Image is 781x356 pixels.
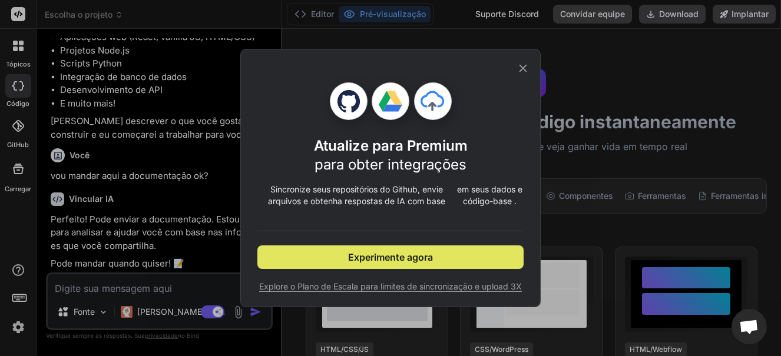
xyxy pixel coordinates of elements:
div: Bate-papo aberto [732,309,767,344]
font: Experimente agora [348,251,433,263]
font: Atualize para Premium [314,137,468,154]
font: Explore o Plano de Escala para limites de sincronização e upload 3X [259,281,522,291]
font: Sincronize seus repositórios do Github, envie arquivos e obtenha respostas de IA com base [268,184,445,206]
font: em seus dados e código-base . [457,184,522,206]
font: para obter integrações [315,156,466,173]
button: Experimente agora [257,245,524,269]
